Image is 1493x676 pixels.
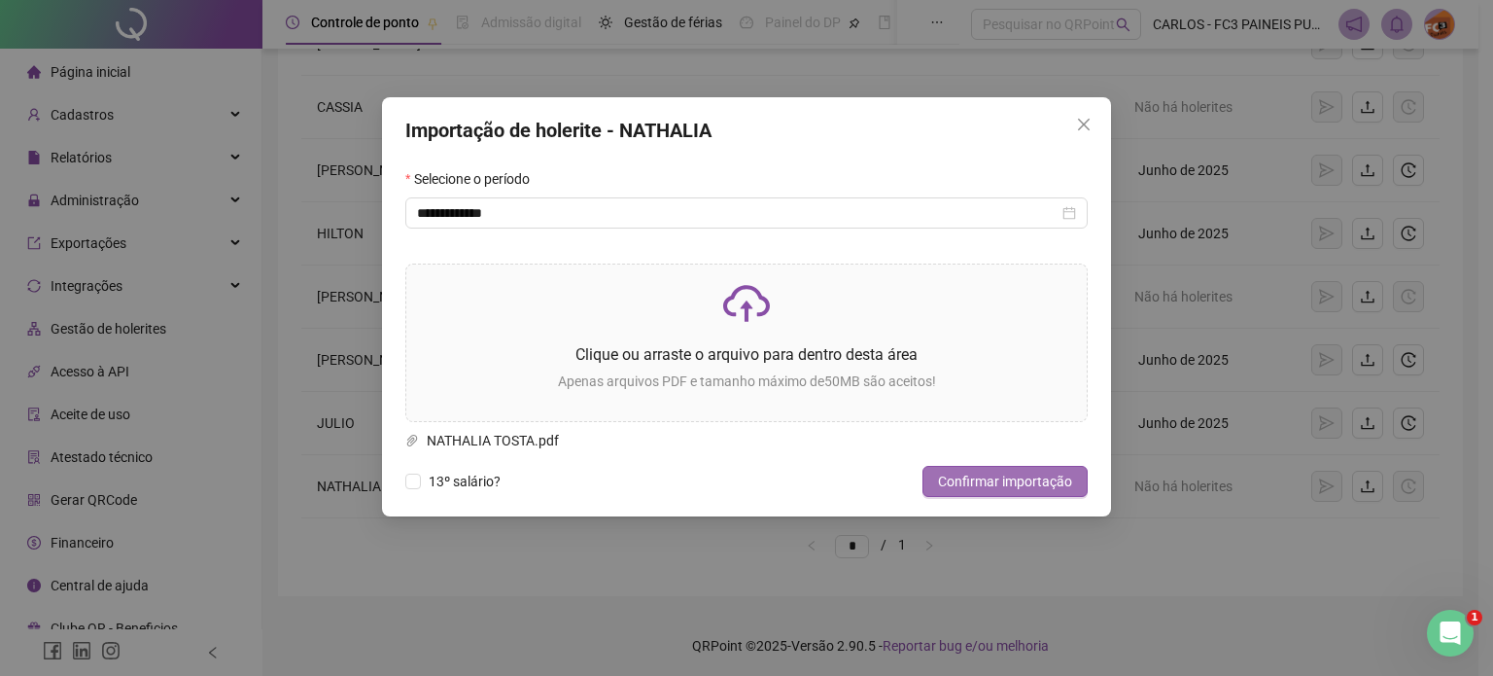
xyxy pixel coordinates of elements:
[405,434,419,447] span: paper-clip
[419,430,1064,451] span: NATHALIA TOSTA.pdf
[405,168,542,190] label: Selecione o período
[938,471,1072,492] span: Confirmar importação
[406,265,1087,421] span: cloud-uploadClique ou arraste o arquivo para dentro desta áreaApenas arquivos PDF e tamanho máxim...
[1427,610,1474,657] iframe: Intercom live chat
[405,117,1088,144] h4: Importação de holerite - NATHALIA
[1068,109,1099,140] button: Close
[422,342,1071,367] p: Clique ou arraste o arquivo para dentro desta área
[422,371,1071,392] p: Apenas arquivos PDF e tamanho máximo de 50 MB são aceitos!
[922,466,1088,497] button: Confirmar importação
[1076,117,1092,132] span: close
[1467,610,1482,625] span: 1
[421,471,508,492] span: 13º salário?
[723,280,770,327] span: cloud-upload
